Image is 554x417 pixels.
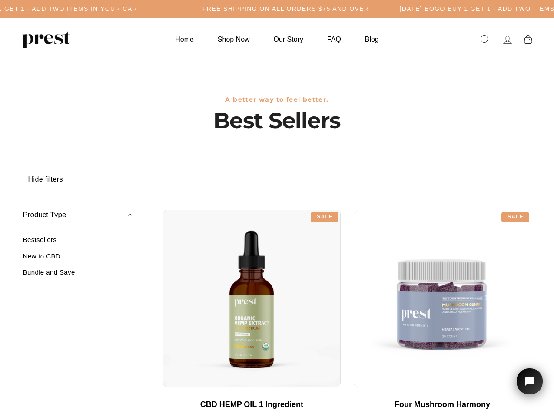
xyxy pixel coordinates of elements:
[23,268,133,283] a: Bundle and Save
[202,5,369,13] h5: Free Shipping on all orders $75 and over
[354,31,390,48] a: Blog
[23,252,133,267] a: New to CBD
[311,212,338,222] div: Sale
[23,169,68,190] button: Hide filters
[263,31,314,48] a: Our Story
[362,400,523,410] div: Four Mushroom Harmony
[501,212,529,222] div: Sale
[23,203,133,228] button: Product Type
[164,31,205,48] a: Home
[22,31,70,48] img: PREST ORGANICS
[23,108,531,134] h1: Best Sellers
[23,236,133,250] a: Bestsellers
[164,31,389,48] ul: Primary
[207,31,261,48] a: Shop Now
[23,96,531,103] h3: A better way to feel better.
[505,356,554,417] iframe: Tidio Chat
[172,400,332,410] div: CBD HEMP OIL 1 Ingredient
[316,31,352,48] a: FAQ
